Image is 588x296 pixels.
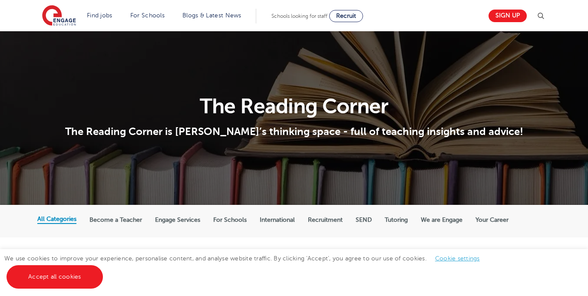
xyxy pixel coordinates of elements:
a: Accept all cookies [7,265,103,289]
label: Engage Services [155,216,200,224]
a: Sign up [489,10,527,22]
label: Tutoring [385,216,408,224]
span: Schools looking for staff [271,13,327,19]
a: Find jobs [87,12,112,19]
a: Recruit [329,10,363,22]
a: Cookie settings [435,255,480,262]
span: We use cookies to improve your experience, personalise content, and analyse website traffic. By c... [4,255,489,280]
a: For Schools [130,12,165,19]
label: Become a Teacher [89,216,142,224]
img: Engage Education [42,5,76,27]
label: We are Engage [421,216,462,224]
label: Recruitment [308,216,343,224]
h1: The Reading Corner [37,96,551,117]
label: Your Career [476,216,509,224]
label: SEND [356,216,372,224]
label: All Categories [37,215,76,223]
p: The Reading Corner is [PERSON_NAME]’s thinking space - full of teaching insights and advice! [37,125,551,138]
label: For Schools [213,216,247,224]
label: International [260,216,295,224]
span: Recruit [336,13,356,19]
a: Blogs & Latest News [182,12,241,19]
